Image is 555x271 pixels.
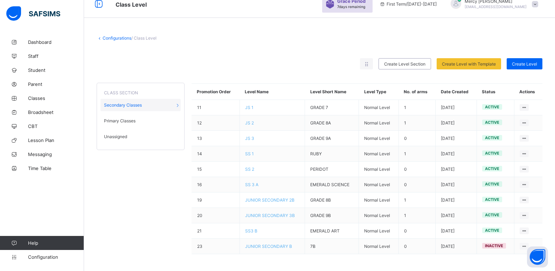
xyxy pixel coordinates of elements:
td: 16 [192,177,240,192]
span: 7 days remaining [337,5,365,9]
td: 0 [398,131,436,146]
span: CLASS SECTION [104,90,138,95]
span: Messaging [28,151,84,157]
span: Create Level Section [384,61,425,67]
span: [EMAIL_ADDRESS][DOMAIN_NAME] [465,5,527,9]
td: 1 [398,146,436,162]
span: SS 1 [245,151,254,156]
td: [DATE] [436,115,477,131]
td: 19 [192,192,240,208]
td: Normal Level [359,100,398,115]
td: Normal Level [359,223,398,239]
span: JUNIOR SECONDARY 3B [245,213,295,218]
td: Normal Level [359,162,398,177]
span: SS3 B [245,228,257,233]
span: active [485,166,499,171]
th: Level Short Name [305,84,359,100]
span: active [485,212,499,217]
td: [DATE] [436,100,477,115]
span: active [485,135,499,140]
span: Student [28,67,84,73]
span: Classes [28,95,84,101]
span: active [485,104,499,109]
th: Status [477,84,514,100]
span: active [485,120,499,125]
td: Normal Level [359,177,398,192]
td: Normal Level [359,239,398,254]
td: Normal Level [359,192,398,208]
span: SS 3 A [245,182,258,187]
td: [DATE] [436,177,477,192]
button: Open asap [527,246,548,267]
td: 23 [192,239,240,254]
span: session/term information [380,1,437,7]
span: Create Level [512,61,537,67]
td: 20 [192,208,240,223]
span: inactive [485,243,503,248]
td: Normal Level [359,208,398,223]
td: 7B [305,239,359,254]
td: Normal Level [359,115,398,131]
td: [DATE] [436,131,477,146]
th: Promotion Order [192,84,240,100]
span: JS 3 [245,136,254,141]
td: 12 [192,115,240,131]
span: active [485,151,499,156]
td: GRADE 8A [305,115,359,131]
td: GRADE 8B [305,192,359,208]
th: Level Name [240,84,305,100]
td: Normal Level [359,146,398,162]
td: EMERALD SCIENCE [305,177,359,192]
th: Date Created [436,84,477,100]
td: 21 [192,223,240,239]
td: EMERALD ART [305,223,359,239]
span: Dashboard [28,39,84,45]
span: CBT [28,123,84,129]
td: 0 [398,239,436,254]
th: Level Type [359,84,398,100]
a: Configurations [103,35,131,41]
td: [DATE] [436,192,477,208]
span: Time Table [28,165,84,171]
span: Parent [28,81,84,87]
td: Normal Level [359,131,398,146]
span: Secondary Classes [104,102,142,108]
td: 0 [398,162,436,177]
td: GRADE 9B [305,208,359,223]
td: 0 [398,177,436,192]
span: Configuration [28,254,84,260]
td: 1 [398,208,436,223]
td: 1 [398,100,436,115]
td: GRADE 7 [305,100,359,115]
span: active [485,197,499,202]
td: 1 [398,192,436,208]
th: No. of arms [398,84,436,100]
td: 14 [192,146,240,162]
span: Broadsheet [28,109,84,115]
span: Unassigned [104,134,127,139]
td: [DATE] [436,239,477,254]
td: 11 [192,100,240,115]
span: JS 1 [245,105,254,110]
span: Create Level with Template [442,61,496,67]
span: Lesson Plan [28,137,84,143]
span: Primary Classes [104,118,136,123]
td: [DATE] [436,208,477,223]
td: 13 [192,131,240,146]
span: SS 2 [245,167,254,172]
th: Actions [514,84,542,100]
span: Class Level [116,1,147,8]
td: [DATE] [436,162,477,177]
span: JS 2 [245,120,254,126]
td: [DATE] [436,146,477,162]
td: 1 [398,115,436,131]
img: safsims [6,6,60,21]
span: JUNIOR SECONDARY 2B [245,197,294,203]
td: PERIDOT [305,162,359,177]
span: / Class Level [131,35,157,41]
span: active [485,182,499,187]
td: 15 [192,162,240,177]
td: GRADE 9A [305,131,359,146]
span: JUNIOR SECONDARY B [245,244,292,249]
td: RUBY [305,146,359,162]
